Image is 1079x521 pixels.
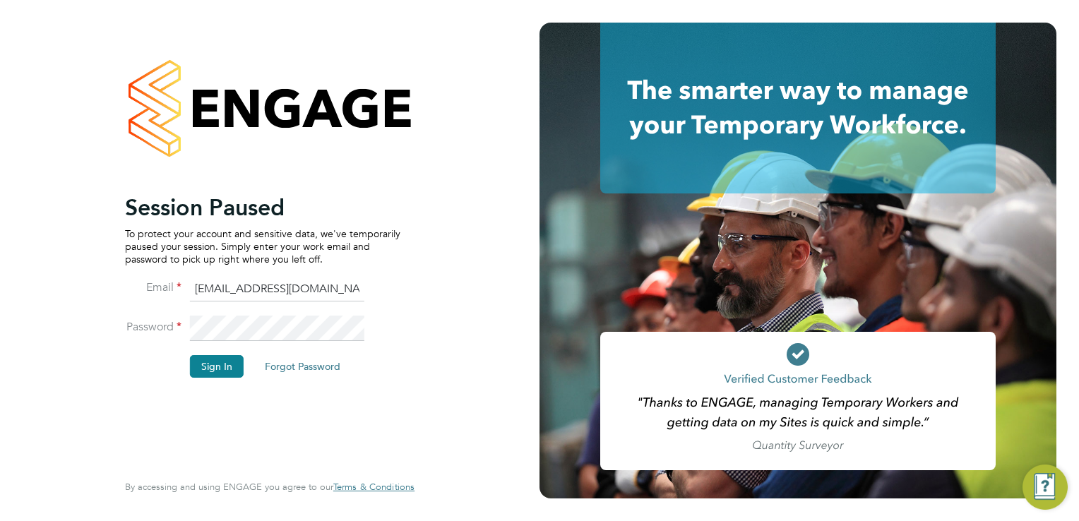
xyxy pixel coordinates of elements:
span: Terms & Conditions [333,481,415,493]
a: Terms & Conditions [333,481,415,493]
button: Sign In [190,355,244,378]
label: Password [125,320,181,335]
label: Email [125,280,181,295]
button: Engage Resource Center [1023,465,1068,510]
input: Enter your work email... [190,277,364,302]
h2: Session Paused [125,193,400,222]
button: Forgot Password [254,355,352,378]
span: By accessing and using ENGAGE you agree to our [125,481,415,493]
p: To protect your account and sensitive data, we've temporarily paused your session. Simply enter y... [125,227,400,266]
